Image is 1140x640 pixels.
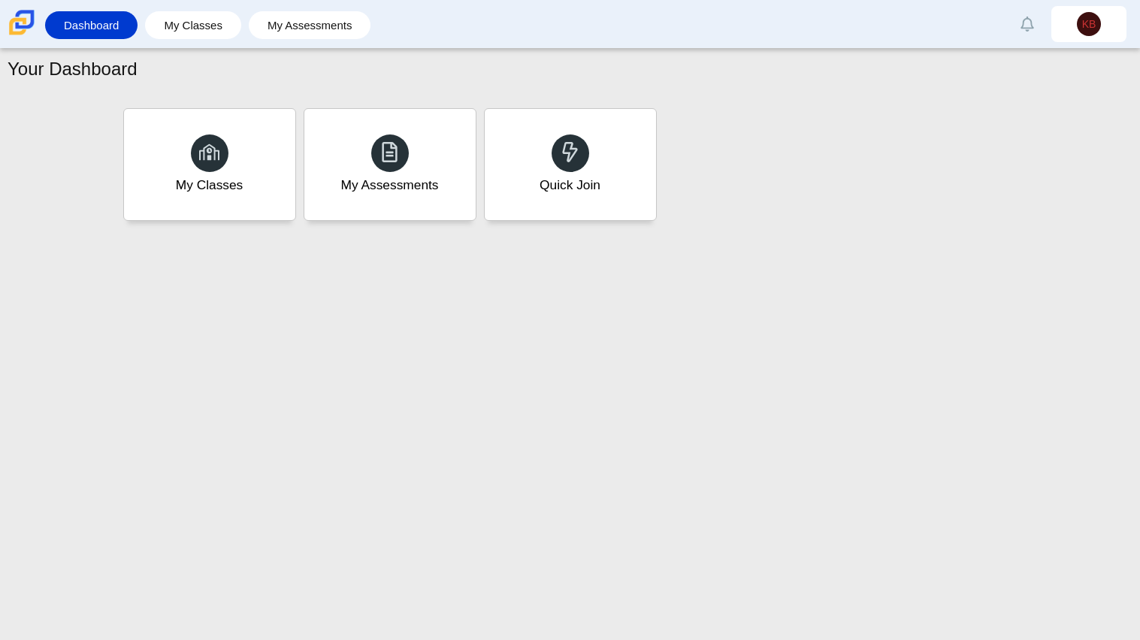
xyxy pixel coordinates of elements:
a: My Classes [123,108,296,221]
a: Quick Join [484,108,657,221]
a: KB [1051,6,1126,42]
a: Alerts [1011,8,1044,41]
a: My Assessments [304,108,476,221]
div: Quick Join [540,176,600,195]
a: My Classes [153,11,234,39]
h1: Your Dashboard [8,56,138,82]
span: KB [1082,19,1096,29]
a: Dashboard [53,11,130,39]
a: My Assessments [256,11,364,39]
div: My Assessments [341,176,439,195]
div: My Classes [176,176,243,195]
a: Carmen School of Science & Technology [6,28,38,41]
img: Carmen School of Science & Technology [6,7,38,38]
